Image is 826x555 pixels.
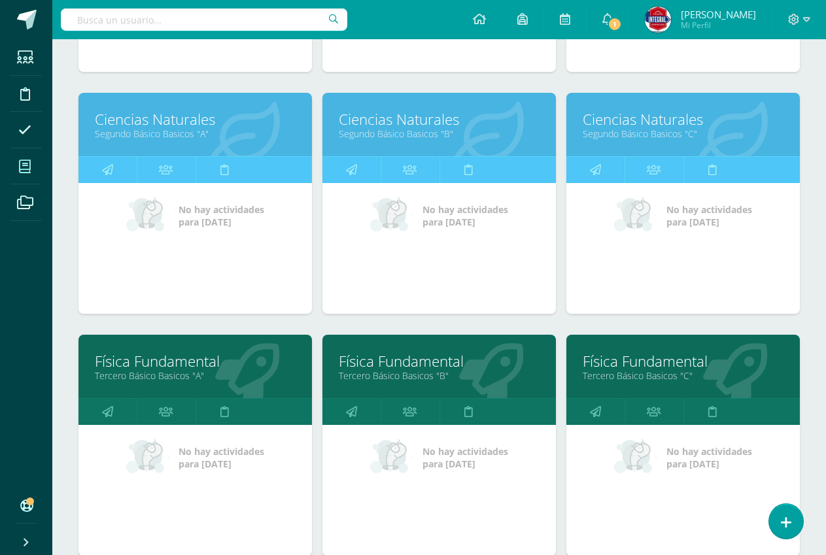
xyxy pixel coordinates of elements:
img: no_activities_small.png [614,196,657,235]
a: Física Fundamental [583,351,783,371]
a: Segundo Básico Basicos "A" [95,127,296,140]
a: Física Fundamental [95,351,296,371]
span: No hay actividades para [DATE] [666,203,752,228]
a: Ciencias Naturales [339,109,540,129]
span: No hay actividades para [DATE] [179,203,264,228]
span: 1 [608,17,622,31]
a: Segundo Básico Basicos "C" [583,127,783,140]
img: no_activities_small.png [370,196,413,235]
img: d976617d5cae59a017fc8fde6d31eccf.png [645,7,671,33]
span: No hay actividades para [DATE] [422,445,508,470]
input: Busca un usuario... [61,8,347,31]
span: Mi Perfil [681,20,756,31]
a: Segundo Básico Basicos "B" [339,127,540,140]
span: No hay actividades para [DATE] [666,445,752,470]
img: no_activities_small.png [126,438,169,477]
a: Tercero Básico Basicos "A" [95,369,296,382]
img: no_activities_small.png [614,438,657,477]
a: Ciencias Naturales [583,109,783,129]
img: no_activities_small.png [370,438,413,477]
span: [PERSON_NAME] [681,8,756,21]
span: No hay actividades para [DATE] [422,203,508,228]
img: no_activities_small.png [126,196,169,235]
a: Tercero Básico Basicos "C" [583,369,783,382]
a: Física Fundamental [339,351,540,371]
a: Tercero Básico Basicos "B" [339,369,540,382]
a: Ciencias Naturales [95,109,296,129]
span: No hay actividades para [DATE] [179,445,264,470]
